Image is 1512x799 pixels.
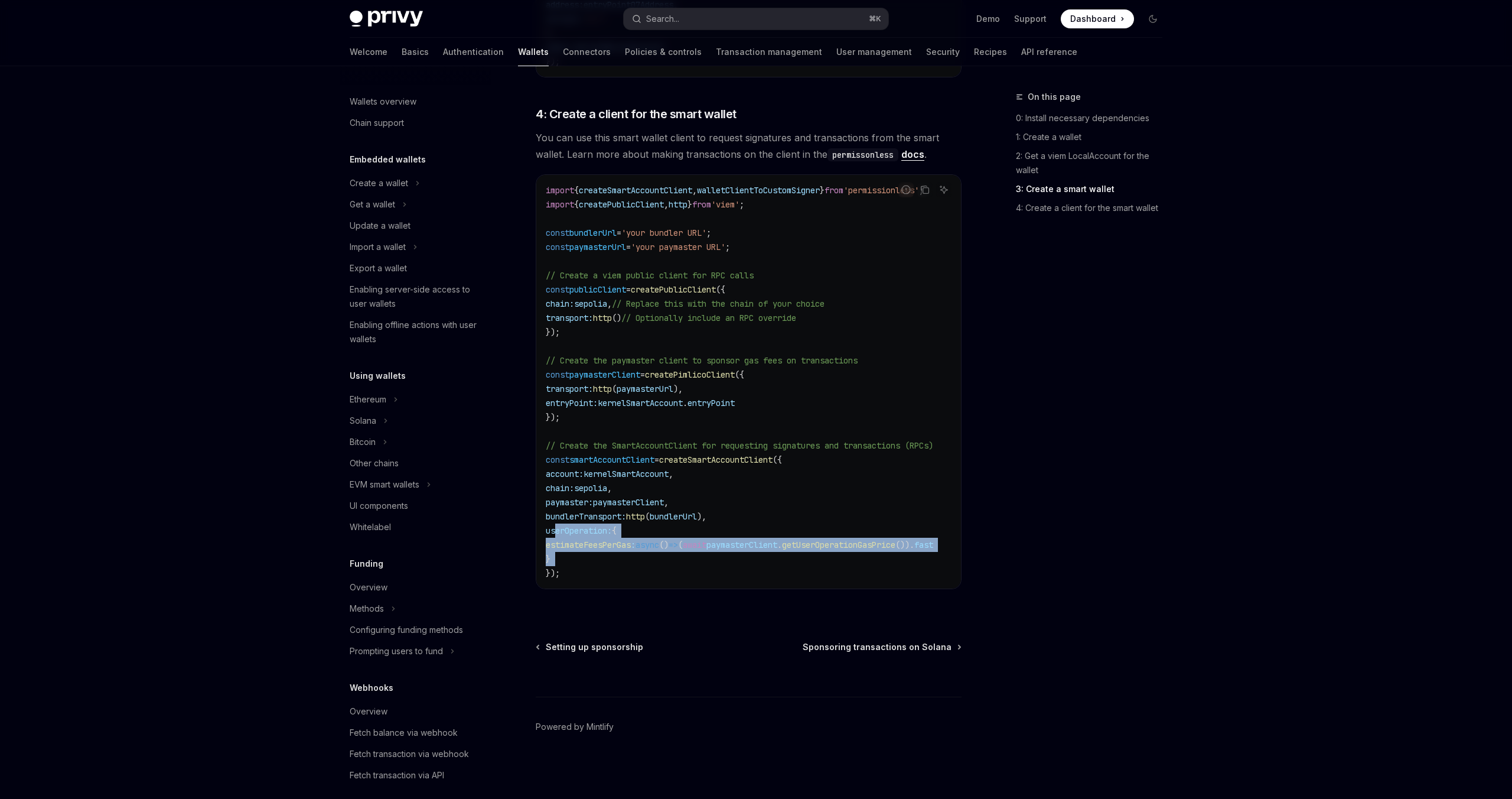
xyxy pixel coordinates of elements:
div: Methods [350,602,384,616]
span: kernelSmartAccount [584,469,669,479]
span: http [593,313,612,323]
div: Search... [646,12,679,26]
a: Sponsoring transactions on Solana [803,641,960,653]
a: Security [926,38,960,66]
span: paymasterUrl [617,384,673,394]
div: Enabling server-side access to user wallets [350,282,484,311]
span: http [626,511,645,522]
a: Wallets overview [340,91,491,112]
span: 'your bundler URL' [621,228,706,238]
span: , [607,483,612,493]
span: createPimlicoClient [645,369,735,380]
span: = [654,454,659,465]
button: Toggle EVM smart wallets section [340,474,491,495]
div: Other chains [350,456,399,470]
span: smartAccountClient [569,454,654,465]
div: Prompting users to fund [350,644,443,658]
button: Toggle Prompting users to fund section [340,641,491,662]
span: paymaster: [546,497,593,508]
div: Whitelabel [350,520,391,534]
span: } [687,199,692,210]
span: paymasterUrl [569,242,626,252]
code: permissonless [827,148,898,161]
span: = [626,242,631,252]
button: Ask AI [936,182,951,197]
span: async [636,540,659,550]
span: paymasterClient [593,497,664,508]
h5: Embedded wallets [350,152,426,167]
a: Connectors [563,38,611,66]
span: import [546,185,574,196]
img: dark logo [350,11,423,27]
a: Configuring funding methods [340,619,491,641]
span: Sponsoring transactions on Solana [803,641,951,653]
span: = [640,369,645,380]
span: createSmartAccountClient [579,185,692,196]
span: // Create a viem public client for RPC calls [546,270,754,281]
a: Dashboard [1061,9,1134,28]
a: Setting up sponsorship [537,641,643,653]
button: Toggle Get a wallet section [340,194,491,215]
span: 4: Create a client for the smart wallet [536,106,737,122]
span: , [664,497,669,508]
div: Ethereum [350,392,386,407]
button: Toggle Ethereum section [340,389,491,410]
span: , [692,185,697,196]
span: . [683,398,687,408]
button: Toggle Methods section [340,598,491,619]
a: Overview [340,701,491,722]
span: Setting up sponsorship [546,641,643,653]
span: = [626,284,631,295]
a: Welcome [350,38,387,66]
span: account: [546,469,584,479]
span: () [612,313,621,323]
a: Authentication [443,38,504,66]
span: // Create the SmartAccountClient for requesting signatures and transactions (RPCs) [546,440,933,451]
a: Chain support [340,112,491,134]
button: Copy the contents from the code block [917,182,933,197]
a: UI components [340,495,491,517]
span: sepolia [574,483,607,493]
span: // Create the paymaster client to sponsor gas fees on transactions [546,355,858,366]
span: ( [678,540,683,550]
a: 4: Create a client for the smart wallet [1016,199,1172,217]
span: } [546,554,550,564]
span: from [692,199,711,210]
span: ( [612,384,617,394]
div: Update a wallet [350,219,410,233]
span: createSmartAccountClient [659,454,773,465]
span: You can use this smart wallet client to request signatures and transactions from the smart wallet... [536,129,962,163]
div: Chain support [350,116,404,130]
span: const [546,454,569,465]
a: Wallets [518,38,549,66]
span: const [546,242,569,252]
span: const [546,228,569,238]
button: Toggle Bitcoin section [340,431,491,453]
span: sepolia [574,298,607,309]
span: { [612,525,617,536]
span: }); [546,568,560,579]
span: { [574,185,579,196]
span: chain: [546,298,574,309]
span: walletClientToCustomSigner [697,185,820,196]
span: from [825,185,843,196]
span: ( [645,511,650,522]
a: Support [1014,13,1047,25]
span: // Replace this with the chain of your choice [612,298,825,309]
div: Get a wallet [350,197,395,212]
a: Recipes [974,38,1007,66]
h5: Funding [350,557,383,571]
span: http [593,384,612,394]
a: 0: Install necessary dependencies [1016,109,1172,128]
a: Fetch balance via webhook [340,722,491,743]
span: chain: [546,483,574,493]
span: // Optionally include an RPC override [621,313,796,323]
div: Overview [350,580,387,595]
span: http [669,199,687,210]
a: Other chains [340,453,491,474]
button: Toggle Create a wallet section [340,173,491,194]
a: Enabling offline actions with user wallets [340,314,491,350]
a: Fetch transaction via API [340,765,491,786]
span: import [546,199,574,210]
a: Basics [402,38,429,66]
